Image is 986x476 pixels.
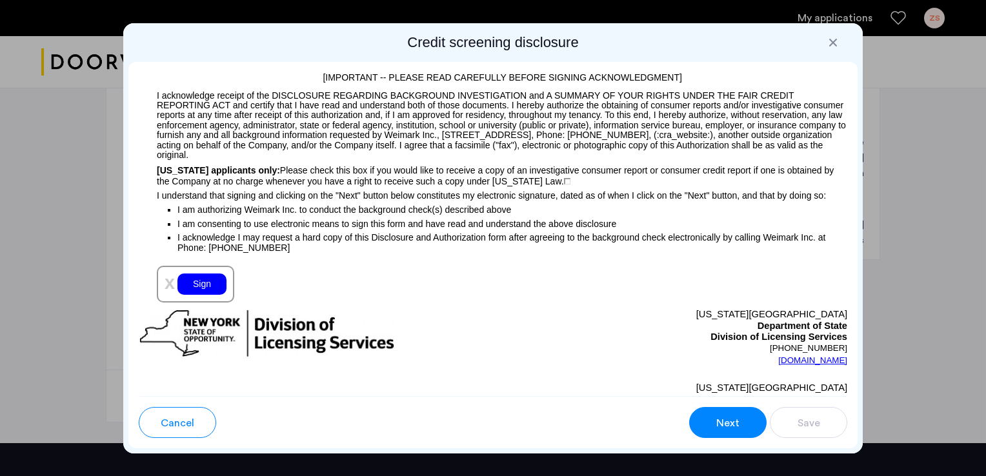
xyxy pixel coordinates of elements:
[139,160,847,186] p: Please check this box if you would like to receive a copy of an investigative consumer report or ...
[161,415,194,431] span: Cancel
[689,407,767,438] button: button
[139,64,847,85] p: [IMPORTANT -- PLEASE READ CAREFULLY BEFORE SIGNING ACKNOWLEDGMENT]
[139,407,216,438] button: button
[128,34,858,52] h2: Credit screening disclosure
[798,415,820,431] span: Save
[716,415,739,431] span: Next
[493,332,847,343] p: Division of Licensing Services
[139,186,847,201] p: I understand that signing and clicking on the "Next" button below constitutes my electronic signa...
[493,343,847,353] p: [PHONE_NUMBER]
[177,273,226,295] div: Sign
[770,407,847,438] button: button
[177,217,847,231] p: I am consenting to use electronic means to sign this form and have read and understand the above ...
[493,321,847,332] p: Department of State
[139,309,396,359] img: new-york-logo.png
[177,232,847,253] p: I acknowledge I may request a hard copy of this Disclosure and Authorization form after agreeing ...
[493,381,847,395] p: [US_STATE][GEOGRAPHIC_DATA]
[157,165,280,175] span: [US_STATE] applicants only:
[778,354,847,367] a: [DOMAIN_NAME]
[493,395,847,409] p: Division of Consumer Rights
[493,309,847,321] p: [US_STATE][GEOGRAPHIC_DATA]
[139,84,847,160] p: I acknowledge receipt of the DISCLOSURE REGARDING BACKGROUND INVESTIGATION and A SUMMARY OF YOUR ...
[564,178,570,184] img: 4LAxfPwtD6BVinC2vKR9tPz10Xbrctccj4YAocJUAAAAASUVORK5CYIIA
[165,272,175,293] span: x
[177,201,847,217] p: I am authorizing Weimark Inc. to conduct the background check(s) described above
